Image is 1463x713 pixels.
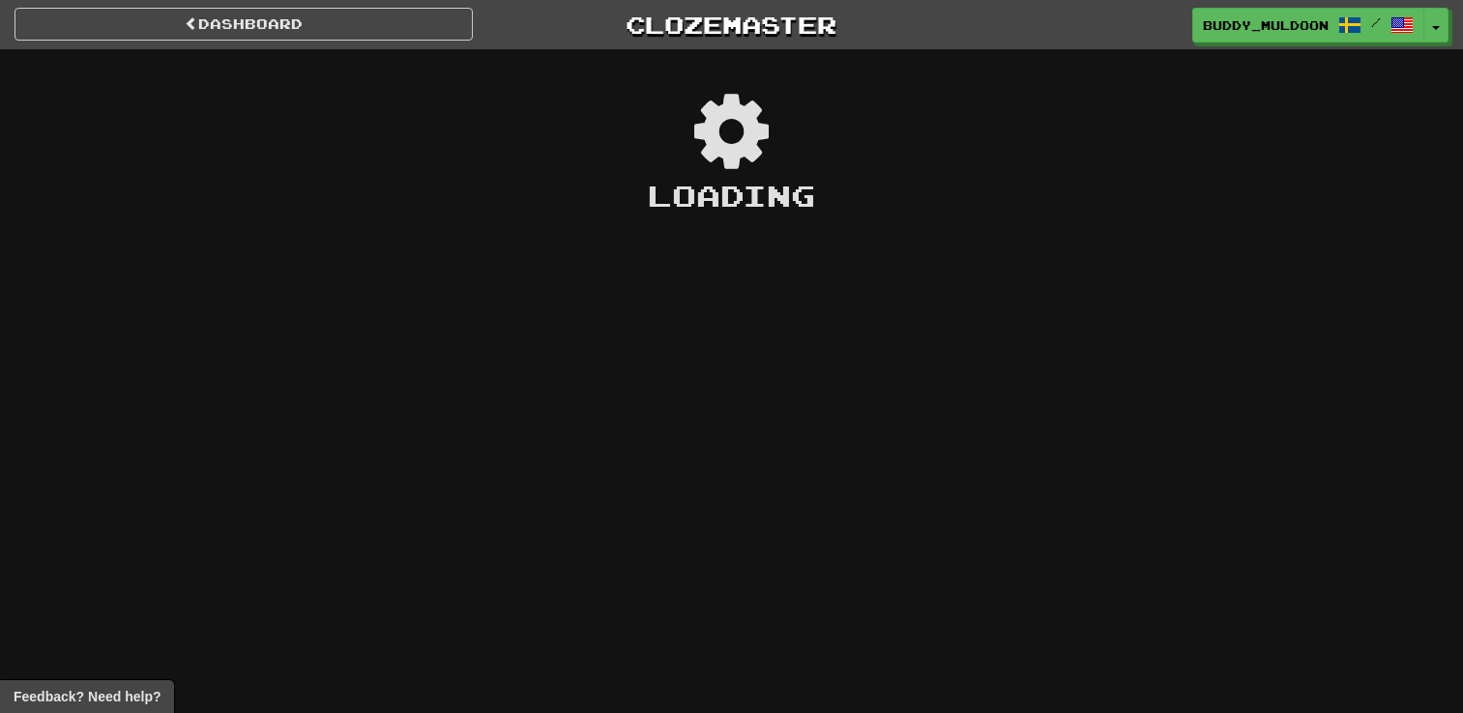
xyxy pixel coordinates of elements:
[1203,16,1329,34] span: Buddy_Muldoon
[502,8,960,42] a: Clozemaster
[1192,8,1424,43] a: Buddy_Muldoon /
[15,8,473,41] a: Dashboard
[1371,15,1381,29] span: /
[14,687,161,706] span: Open feedback widget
